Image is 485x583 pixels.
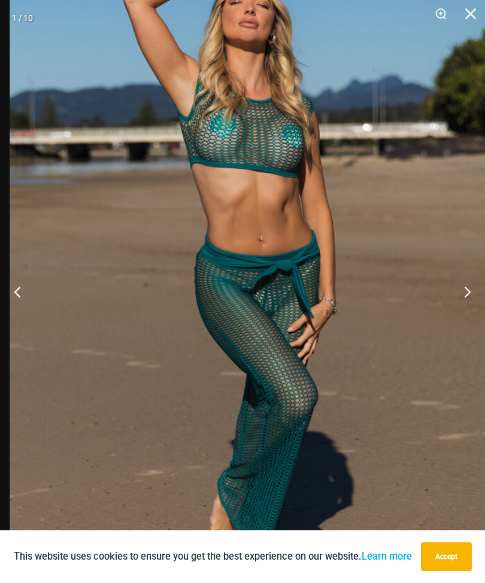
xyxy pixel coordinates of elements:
[421,542,472,571] button: Accept
[12,9,33,27] div: 1 / 10
[362,551,412,562] a: Learn more
[440,262,485,321] button: Next
[14,548,412,564] p: This website uses cookies to ensure you get the best experience on our website.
